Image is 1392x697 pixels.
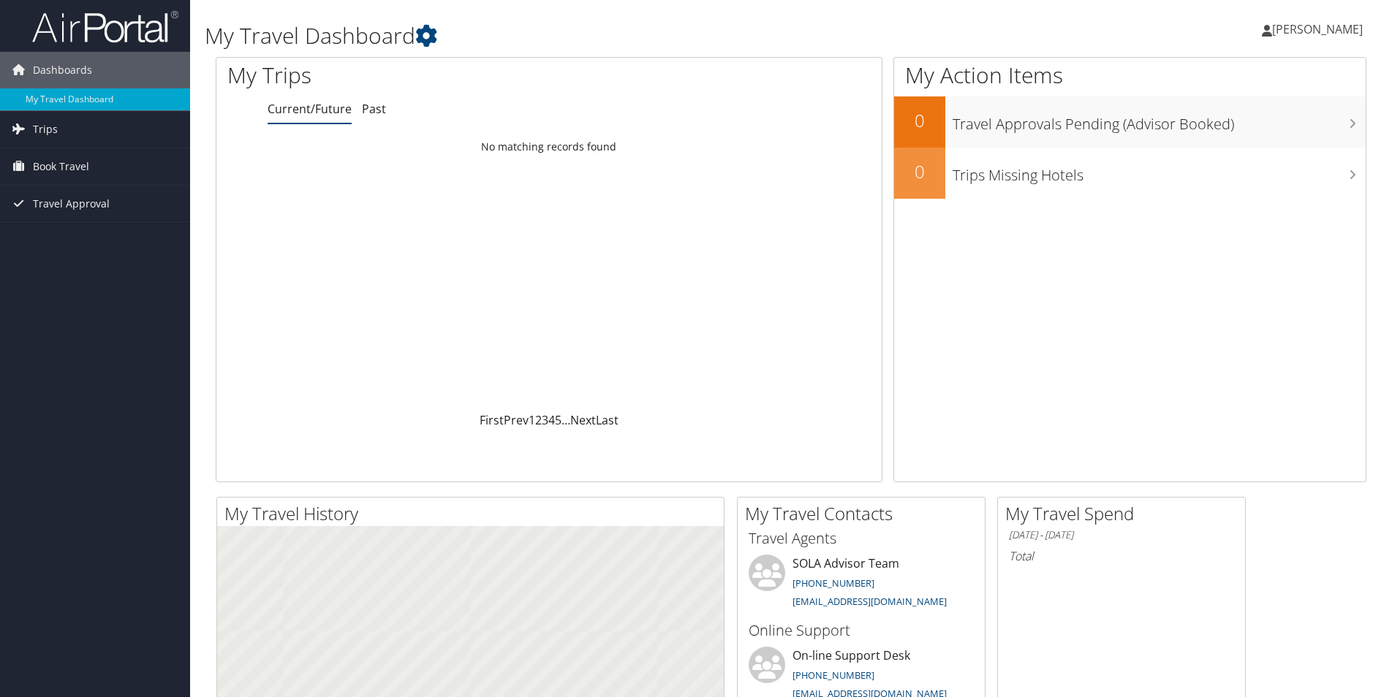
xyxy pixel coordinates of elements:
span: Book Travel [33,148,89,185]
h1: My Trips [227,60,594,91]
h6: [DATE] - [DATE] [1009,528,1234,542]
h6: Total [1009,548,1234,564]
a: 2 [535,412,542,428]
span: Travel Approval [33,186,110,222]
span: Trips [33,111,58,148]
span: Dashboards [33,52,92,88]
h3: Trips Missing Hotels [953,158,1366,186]
a: [PHONE_NUMBER] [793,669,874,682]
a: [PHONE_NUMBER] [793,576,874,590]
a: First [480,412,504,428]
a: Past [362,101,386,117]
a: 0Trips Missing Hotels [894,148,1366,199]
h2: My Travel Spend [1005,501,1245,526]
a: [PERSON_NAME] [1262,7,1377,51]
h1: My Travel Dashboard [205,20,986,51]
a: [EMAIL_ADDRESS][DOMAIN_NAME] [793,595,947,608]
h1: My Action Items [894,60,1366,91]
h2: My Travel History [224,501,724,526]
a: 3 [542,412,548,428]
span: … [561,412,570,428]
h3: Travel Agents [749,528,974,549]
a: Current/Future [268,101,352,117]
a: 4 [548,412,555,428]
a: 1 [529,412,535,428]
h3: Online Support [749,620,974,641]
h2: 0 [894,108,945,133]
img: airportal-logo.png [32,9,178,44]
a: Prev [504,412,529,428]
a: 0Travel Approvals Pending (Advisor Booked) [894,96,1366,148]
h2: My Travel Contacts [745,501,985,526]
a: Last [596,412,619,428]
td: No matching records found [216,134,882,160]
h2: 0 [894,159,945,184]
li: SOLA Advisor Team [741,555,981,614]
a: Next [570,412,596,428]
h3: Travel Approvals Pending (Advisor Booked) [953,107,1366,134]
a: 5 [555,412,561,428]
span: [PERSON_NAME] [1272,21,1363,37]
